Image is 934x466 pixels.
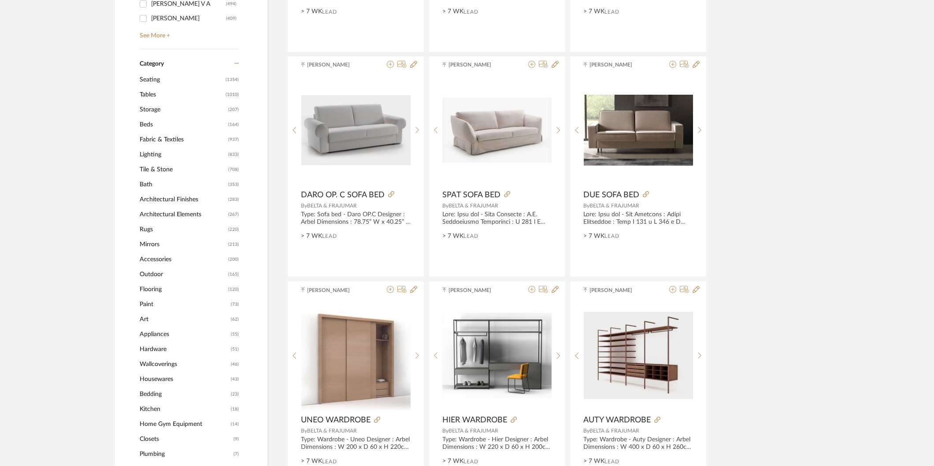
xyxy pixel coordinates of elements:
[140,237,226,252] span: Mirrors
[583,203,589,208] span: By
[448,61,504,69] span: [PERSON_NAME]
[589,286,645,294] span: [PERSON_NAME]
[231,417,239,431] span: (14)
[442,436,552,451] div: Type: Wardrobe - Hier Designer : Arbel Dimensions : W 220 x D 60 x H 200cm Material & Finishes: N...
[228,178,239,192] span: (353)
[140,297,229,312] span: Paint
[228,133,239,147] span: (937)
[140,282,226,297] span: Flooring
[137,26,239,40] a: See More +
[583,457,604,466] span: > 7 WK
[228,207,239,222] span: (267)
[301,95,411,165] img: DARO OP. C SOFA BED
[448,286,504,294] span: [PERSON_NAME]
[301,203,307,208] span: By
[140,147,226,162] span: Lighting
[301,457,322,466] span: > 7 WK
[442,203,448,208] span: By
[140,372,229,387] span: Housewares
[140,207,226,222] span: Architectural Elements
[442,415,507,425] span: HIER WARDROBE
[233,432,239,446] span: (9)
[228,103,239,117] span: (207)
[442,313,552,398] img: HIER WARDROBE
[307,61,363,69] span: [PERSON_NAME]
[140,222,226,237] span: Rugs
[140,102,226,117] span: Storage
[604,233,619,239] span: Lead
[301,428,307,433] span: By
[140,417,229,432] span: Home Gym Equipment
[463,233,478,239] span: Lead
[301,211,411,226] div: Type: Sofa bed - Daro OP.C Designer : Arbel Dimensions : 78.75” W x 40.25” D x 35.45" H Material ...
[442,211,552,226] div: Lore: Ipsu dol - Sita Consecte : A.E. Seddoeiusmo Temporinci : U 281 l E 225 d M 28al/ EN56ad Min...
[151,11,226,26] div: [PERSON_NAME]
[448,428,498,433] span: BELTA & FRAJUMAR
[604,459,619,465] span: Lead
[231,342,239,356] span: (51)
[301,190,385,200] span: DARO OP. C SOFA BED
[583,190,639,200] span: DUE SOFA BED
[322,9,337,15] span: Lead
[463,459,478,465] span: Lead
[231,372,239,386] span: (43)
[583,232,604,241] span: > 7 WK
[231,357,239,371] span: (46)
[140,162,226,177] span: Tile & Stone
[442,428,448,433] span: By
[307,286,363,294] span: [PERSON_NAME]
[140,432,231,447] span: Closets
[140,60,164,68] span: Category
[140,357,229,372] span: Wallcoverings
[589,61,645,69] span: [PERSON_NAME]
[226,73,239,87] span: (1354)
[322,233,337,239] span: Lead
[140,327,229,342] span: Appliances
[231,297,239,311] span: (73)
[140,312,229,327] span: Art
[301,7,322,16] span: > 7 WK
[228,148,239,162] span: (833)
[228,252,239,266] span: (200)
[140,192,226,207] span: Architectural Finishes
[442,98,552,163] img: SPAT SOFA BED
[589,428,639,433] span: BELTA & FRAJUMAR
[583,415,651,425] span: AUTY WARDROBE
[228,267,239,281] span: (165)
[228,222,239,237] span: (220)
[307,203,357,208] span: BELTA & FRAJUMAR
[140,402,229,417] span: Kitchen
[140,387,229,402] span: Bedding
[228,237,239,251] span: (213)
[226,88,239,102] span: (1010)
[442,7,463,16] span: > 7 WK
[583,211,693,226] div: Lore: Ipsu dol - Sit Ametcons : Adipi Elitseddoe : Temp I 131 u L 346 e D 81ma Aliquaen & Adminim...
[231,387,239,401] span: (23)
[140,267,226,282] span: Outdoor
[583,428,589,433] span: By
[442,232,463,241] span: > 7 WK
[231,327,239,341] span: (55)
[301,415,371,425] span: UNEO WARDROBE
[140,342,229,357] span: Hardware
[228,282,239,296] span: (120)
[589,203,639,208] span: BELTA & FRAJUMAR
[463,9,478,15] span: Lead
[301,436,411,451] div: Type: Wardrobe - Uneo Designer : Arbel Dimensions : W 200 x D 60 x H 220cm Material & Finishes: N...
[442,190,500,200] span: SPAT SOFA BED
[584,95,693,166] img: DUE SOFA BED
[140,252,226,267] span: Accessories
[322,459,337,465] span: Lead
[307,428,357,433] span: BELTA & FRAJUMAR
[301,300,411,411] img: UNEO WARDROBE
[140,72,223,87] span: Seating
[140,132,226,147] span: Fabric & Textiles
[140,87,223,102] span: Tables
[231,402,239,416] span: (18)
[140,177,226,192] span: Bath
[448,203,498,208] span: BELTA & FRAJUMAR
[583,7,604,16] span: > 7 WK
[226,11,237,26] div: (409)
[583,436,693,451] div: Type: Wardrobe - Auty Designer : Arbel Dimensions : W 400 x D 60 x H 260cm Material & Finishes: W...
[228,163,239,177] span: (708)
